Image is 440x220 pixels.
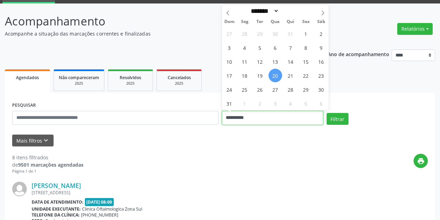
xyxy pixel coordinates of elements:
div: de [12,161,83,168]
span: Agosto 26, 2025 [253,83,267,96]
span: Agosto 22, 2025 [299,69,313,82]
input: Year [279,7,302,15]
span: Agosto 6, 2025 [269,41,282,54]
span: Agosto 19, 2025 [253,69,267,82]
span: Julho 28, 2025 [238,27,251,40]
button: Mais filtroskeyboard_arrow_down [12,135,54,147]
select: Month [249,7,279,15]
span: Setembro 6, 2025 [314,97,328,110]
i: print [417,157,425,165]
span: Agosto 31, 2025 [223,97,236,110]
span: Sex [298,20,313,24]
span: Dom [222,20,237,24]
span: Agosto 2, 2025 [314,27,328,40]
span: Agosto 9, 2025 [314,41,328,54]
b: Unidade executante: [32,206,81,212]
span: Qui [283,20,298,24]
span: Agosto 17, 2025 [223,69,236,82]
span: Agosto 10, 2025 [223,55,236,68]
span: Agosto 23, 2025 [314,69,328,82]
span: Agosto 21, 2025 [284,69,297,82]
span: Setembro 5, 2025 [299,97,313,110]
span: Setembro 4, 2025 [284,97,297,110]
span: Agosto 15, 2025 [299,55,313,68]
img: img [12,182,27,196]
span: Setembro 2, 2025 [253,97,267,110]
span: Agosto 1, 2025 [299,27,313,40]
span: Resolvidos [120,75,141,81]
i: keyboard_arrow_down [42,137,50,144]
button: print [414,154,428,168]
span: Agosto 24, 2025 [223,83,236,96]
span: Agosto 25, 2025 [238,83,251,96]
span: Agosto 13, 2025 [269,55,282,68]
span: Sáb [313,20,329,24]
span: Agosto 12, 2025 [253,55,267,68]
span: Agosto 27, 2025 [269,83,282,96]
span: Agosto 8, 2025 [299,41,313,54]
span: Agosto 5, 2025 [253,41,267,54]
span: Clinica Oftalmologica Zona Sul [82,206,142,212]
label: PESQUISAR [12,100,36,111]
button: Relatórios [397,23,433,35]
p: Ano de acompanhamento [328,50,389,58]
span: Setembro 3, 2025 [269,97,282,110]
span: Julho 29, 2025 [253,27,267,40]
div: 2025 [113,81,148,86]
span: Seg [237,20,252,24]
div: 2025 [162,81,197,86]
span: Agosto 7, 2025 [284,41,297,54]
div: Página 1 de 1 [12,168,83,174]
span: Agosto 29, 2025 [299,83,313,96]
span: Ter [252,20,267,24]
span: Agendados [16,75,39,81]
span: Qua [267,20,283,24]
div: 8 itens filtrados [12,154,83,161]
span: Cancelados [168,75,191,81]
div: [STREET_ADDRESS] [32,190,323,196]
span: Julho 31, 2025 [284,27,297,40]
div: 2025 [59,81,99,86]
span: Agosto 20, 2025 [269,69,282,82]
span: Não compareceram [59,75,99,81]
span: Agosto 18, 2025 [238,69,251,82]
strong: 9501 marcações agendadas [18,161,83,168]
button: Filtrar [327,113,349,125]
b: Telefone da clínica: [32,212,80,218]
span: Julho 30, 2025 [269,27,282,40]
span: Agosto 30, 2025 [314,83,328,96]
span: Agosto 11, 2025 [238,55,251,68]
p: Acompanhe a situação das marcações correntes e finalizadas [5,30,306,37]
span: Agosto 16, 2025 [314,55,328,68]
span: [DATE] 08:00 [85,198,114,206]
span: Setembro 1, 2025 [238,97,251,110]
span: [PHONE_NUMBER] [81,212,118,218]
b: Data de atendimento: [32,199,83,205]
span: Agosto 28, 2025 [284,83,297,96]
span: Agosto 4, 2025 [238,41,251,54]
span: Agosto 14, 2025 [284,55,297,68]
p: Acompanhamento [5,13,306,30]
a: [PERSON_NAME] [32,182,81,189]
span: Julho 27, 2025 [223,27,236,40]
span: Agosto 3, 2025 [223,41,236,54]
